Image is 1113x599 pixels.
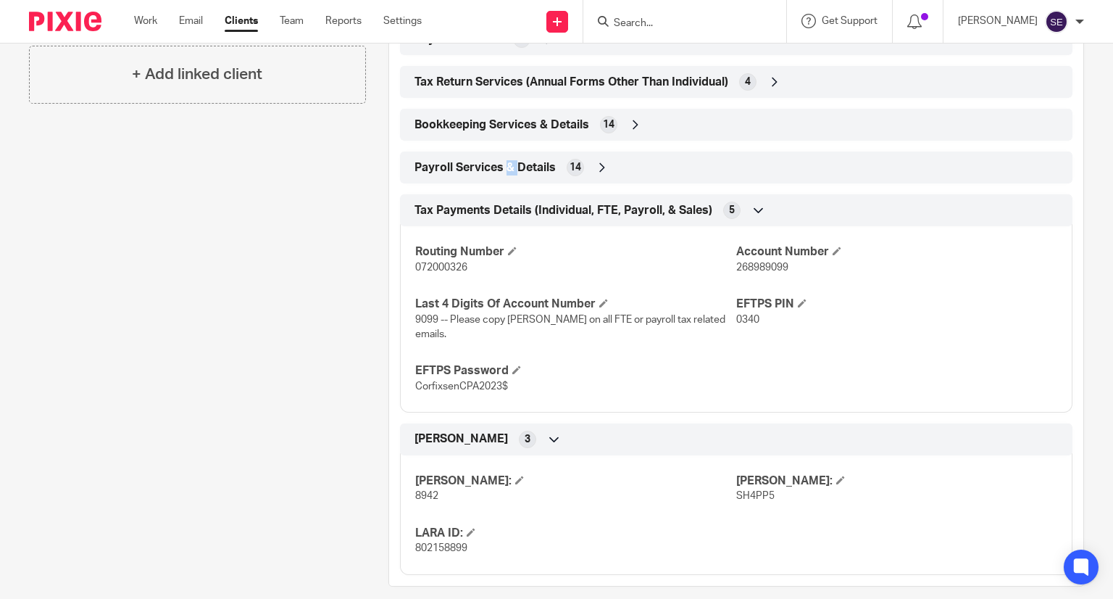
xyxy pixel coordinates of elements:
a: Work [134,14,157,28]
img: svg%3E [1045,10,1068,33]
a: Team [280,14,304,28]
span: 802158899 [415,543,467,553]
span: CorfixsenCPA2023$ [415,381,508,392]
span: 14 [603,117,614,132]
h4: Last 4 Digits Of Account Number [415,297,736,312]
span: 5 [729,203,735,218]
span: 9099 -- Please copy [PERSON_NAME] on all FTE or payroll tax related emails. [415,315,725,339]
input: Search [612,17,743,30]
img: Pixie [29,12,101,31]
h4: [PERSON_NAME]: [736,474,1057,489]
span: 8942 [415,491,438,501]
span: SH4PP5 [736,491,775,501]
a: Clients [225,14,258,28]
h4: + Add linked client [132,63,262,86]
span: Get Support [822,16,878,26]
span: Bookkeeping Services & Details [414,117,589,133]
span: 072000326 [415,263,467,273]
span: 0340 [736,315,759,325]
span: 14 [570,160,581,175]
span: Payroll Services & Details [414,160,556,175]
h4: EFTPS PIN [736,297,1057,312]
h4: EFTPS Password [415,363,736,379]
a: Reports [325,14,362,28]
span: 4 [745,75,751,89]
p: [PERSON_NAME] [958,14,1038,28]
a: Email [179,14,203,28]
h4: [PERSON_NAME]: [415,474,736,489]
span: 3 [525,432,530,447]
h4: Routing Number [415,244,736,260]
span: 268989099 [736,263,788,273]
a: Settings [383,14,422,28]
span: Tax Return Services (Annual Forms Other Than Individual) [414,75,728,90]
span: Tax Payments Details (Individual, FTE, Payroll, & Sales) [414,203,712,218]
span: [PERSON_NAME] [414,431,508,447]
h4: Account Number [736,244,1057,260]
h4: LARA ID: [415,526,736,541]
